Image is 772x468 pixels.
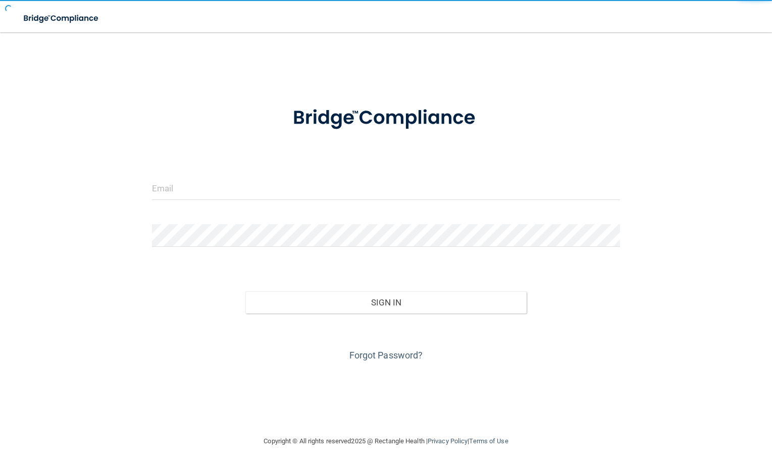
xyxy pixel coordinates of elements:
[273,93,499,143] img: bridge_compliance_login_screen.278c3ca4.svg
[349,350,423,360] a: Forgot Password?
[245,291,526,314] button: Sign In
[15,8,108,29] img: bridge_compliance_login_screen.278c3ca4.svg
[469,437,508,445] a: Terms of Use
[152,177,620,200] input: Email
[202,425,571,457] div: Copyright © All rights reserved 2025 @ Rectangle Health | |
[428,437,468,445] a: Privacy Policy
